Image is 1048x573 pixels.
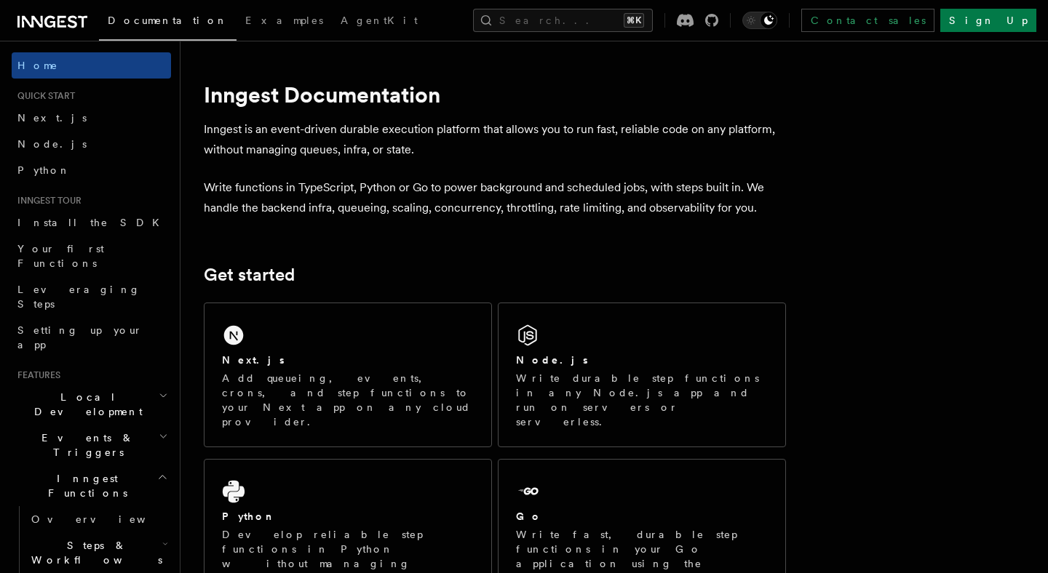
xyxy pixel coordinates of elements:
a: Get started [204,265,295,285]
button: Inngest Functions [12,465,171,506]
p: Add queueing, events, crons, and step functions to your Next app on any cloud provider. [222,371,474,429]
kbd: ⌘K [624,13,644,28]
h2: Python [222,509,276,524]
span: Events & Triggers [12,430,159,460]
span: Install the SDK [17,217,168,228]
h2: Next.js [222,353,285,367]
span: Python [17,164,71,176]
span: Inngest tour [12,195,82,207]
span: Quick start [12,90,75,102]
a: Next.js [12,105,171,131]
span: Features [12,369,60,381]
a: Leveraging Steps [12,276,171,317]
span: Local Development [12,390,159,419]
a: Overview [25,506,171,532]
a: AgentKit [332,4,426,39]
a: Node.jsWrite durable step functions in any Node.js app and run on servers or serverless. [498,302,786,447]
p: Write durable step functions in any Node.js app and run on servers or serverless. [516,371,768,429]
h2: Go [516,509,542,524]
a: Install the SDK [12,209,171,236]
button: Steps & Workflows [25,532,171,573]
span: Documentation [108,15,228,26]
p: Inngest is an event-driven durable execution platform that allows you to run fast, reliable code ... [204,119,786,160]
span: Steps & Workflows [25,538,162,567]
button: Search...⌘K [473,9,653,32]
a: Sign Up [940,9,1036,32]
h1: Inngest Documentation [204,81,786,108]
h2: Node.js [516,353,588,367]
span: Home [17,58,58,73]
span: Setting up your app [17,324,143,350]
span: Examples [245,15,323,26]
button: Events & Triggers [12,425,171,465]
span: Leveraging Steps [17,284,140,310]
a: Home [12,52,171,79]
a: Next.jsAdd queueing, events, crons, and step functions to your Next app on any cloud provider. [204,302,492,447]
button: Toggle dark mode [742,12,777,29]
span: Your first Functions [17,243,104,269]
a: Documentation [99,4,237,41]
a: Examples [237,4,332,39]
a: Python [12,157,171,183]
p: Write functions in TypeScript, Python or Go to power background and scheduled jobs, with steps bu... [204,177,786,218]
a: Your first Functions [12,236,171,276]
span: Next.js [17,112,87,124]
span: Inngest Functions [12,471,157,500]
a: Contact sales [801,9,934,32]
span: Node.js [17,138,87,150]
a: Setting up your app [12,317,171,358]
button: Local Development [12,384,171,425]
span: AgentKit [341,15,418,26]
span: Overview [31,513,181,525]
a: Node.js [12,131,171,157]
